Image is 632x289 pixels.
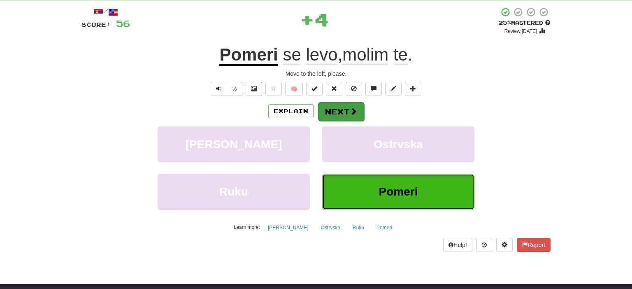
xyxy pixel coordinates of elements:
[476,238,492,252] button: Round history (alt+y)
[326,82,342,96] button: Reset to 0% Mastered (alt+r)
[265,82,282,96] button: Favorite sentence (alt+f)
[372,221,397,234] button: Pomeri
[278,45,413,65] span: , .
[81,21,111,28] span: Score:
[504,28,537,34] small: Review: [DATE]
[405,82,421,96] button: Add to collection (alt+a)
[211,82,227,96] button: Play sentence audio (ctl+space)
[227,82,242,96] button: ½
[219,185,248,198] span: Ruku
[246,82,262,96] button: Show image (alt+x)
[314,9,329,30] span: 4
[209,82,242,96] div: Text-to-speech controls
[322,174,474,210] button: Pomeri
[346,82,362,96] button: Ignore sentence (alt+i)
[322,126,474,162] button: Ostrvska
[306,82,323,96] button: Set this sentence to 100% Mastered (alt+m)
[116,18,130,28] span: 56
[348,221,369,234] button: Ruku
[81,70,551,78] div: Move to the left, please.
[393,45,408,65] span: te
[443,238,472,252] button: Help!
[385,82,402,96] button: Edit sentence (alt+d)
[263,221,313,234] button: [PERSON_NAME]
[374,138,423,151] span: Ostrvska
[318,102,364,121] button: Next
[300,7,314,32] span: +
[283,45,301,65] span: se
[499,19,551,27] div: Mastered
[234,224,260,230] small: Learn more:
[306,45,337,65] span: levo
[268,104,314,118] button: Explain
[499,19,511,26] span: 25 %
[365,82,382,96] button: Discuss sentence (alt+u)
[81,7,130,17] div: /
[219,45,278,66] u: Pomeri
[186,138,282,151] span: [PERSON_NAME]
[379,185,418,198] span: Pomeri
[158,126,310,162] button: [PERSON_NAME]
[158,174,310,210] button: Ruku
[285,82,303,96] button: 🧠
[342,45,388,65] span: molim
[517,238,551,252] button: Report
[316,221,345,234] button: Ostrvska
